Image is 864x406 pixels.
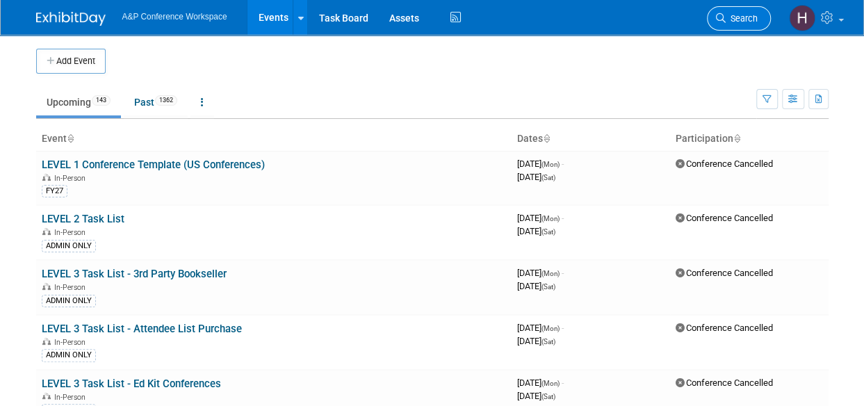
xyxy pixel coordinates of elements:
[42,174,51,181] img: In-Person Event
[541,380,560,387] span: (Mon)
[42,213,124,225] a: LEVEL 2 Task List
[42,377,221,390] a: LEVEL 3 Task List - Ed Kit Conferences
[707,6,771,31] a: Search
[54,338,90,347] span: In-Person
[42,295,96,307] div: ADMIN ONLY
[676,213,773,223] span: Conference Cancelled
[36,89,121,115] a: Upcoming143
[517,336,555,346] span: [DATE]
[541,161,560,168] span: (Mon)
[42,159,265,171] a: LEVEL 1 Conference Template (US Conferences)
[670,127,829,151] th: Participation
[36,49,106,74] button: Add Event
[676,323,773,333] span: Conference Cancelled
[54,283,90,292] span: In-Person
[541,228,555,236] span: (Sat)
[42,349,96,362] div: ADMIN ONLY
[54,174,90,183] span: In-Person
[541,270,560,277] span: (Mon)
[562,159,564,169] span: -
[543,133,550,144] a: Sort by Start Date
[562,377,564,388] span: -
[42,323,242,335] a: LEVEL 3 Task List - Attendee List Purchase
[676,377,773,388] span: Conference Cancelled
[512,127,670,151] th: Dates
[541,325,560,332] span: (Mon)
[676,268,773,278] span: Conference Cancelled
[42,338,51,345] img: In-Person Event
[517,377,564,388] span: [DATE]
[67,133,74,144] a: Sort by Event Name
[42,283,51,290] img: In-Person Event
[517,226,555,236] span: [DATE]
[42,393,51,400] img: In-Person Event
[42,185,67,197] div: FY27
[155,95,177,106] span: 1362
[42,268,227,280] a: LEVEL 3 Task List - 3rd Party Bookseller
[36,12,106,26] img: ExhibitDay
[54,228,90,237] span: In-Person
[541,283,555,291] span: (Sat)
[122,12,227,22] span: A&P Conference Workspace
[541,174,555,181] span: (Sat)
[517,281,555,291] span: [DATE]
[517,391,555,401] span: [DATE]
[676,159,773,169] span: Conference Cancelled
[517,159,564,169] span: [DATE]
[541,215,560,222] span: (Mon)
[36,127,512,151] th: Event
[92,95,111,106] span: 143
[726,13,758,24] span: Search
[54,393,90,402] span: In-Person
[562,323,564,333] span: -
[541,393,555,400] span: (Sat)
[42,228,51,235] img: In-Person Event
[562,268,564,278] span: -
[517,172,555,182] span: [DATE]
[517,213,564,223] span: [DATE]
[517,323,564,333] span: [DATE]
[517,268,564,278] span: [DATE]
[789,5,815,31] img: Hannah Siegel
[562,213,564,223] span: -
[42,240,96,252] div: ADMIN ONLY
[541,338,555,346] span: (Sat)
[124,89,188,115] a: Past1362
[733,133,740,144] a: Sort by Participation Type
